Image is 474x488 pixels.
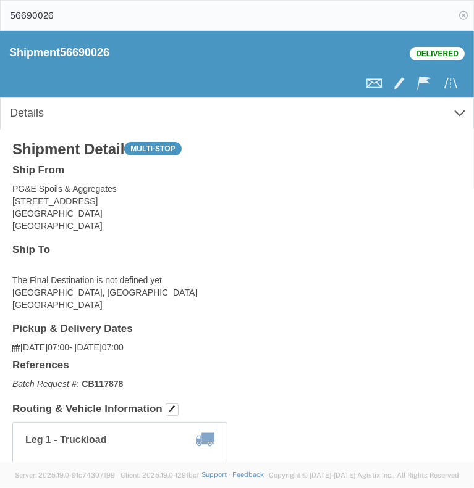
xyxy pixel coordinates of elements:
[232,471,264,478] a: Feedback
[269,470,459,481] span: Copyright © [DATE]-[DATE] Agistix Inc., All Rights Reserved
[121,471,199,479] span: Client: 2025.19.0-129fbcf
[1,1,455,30] input: Search for shipment number, reference number
[201,471,232,478] a: Support
[15,471,115,479] span: Server: 2025.19.0-91c74307f99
